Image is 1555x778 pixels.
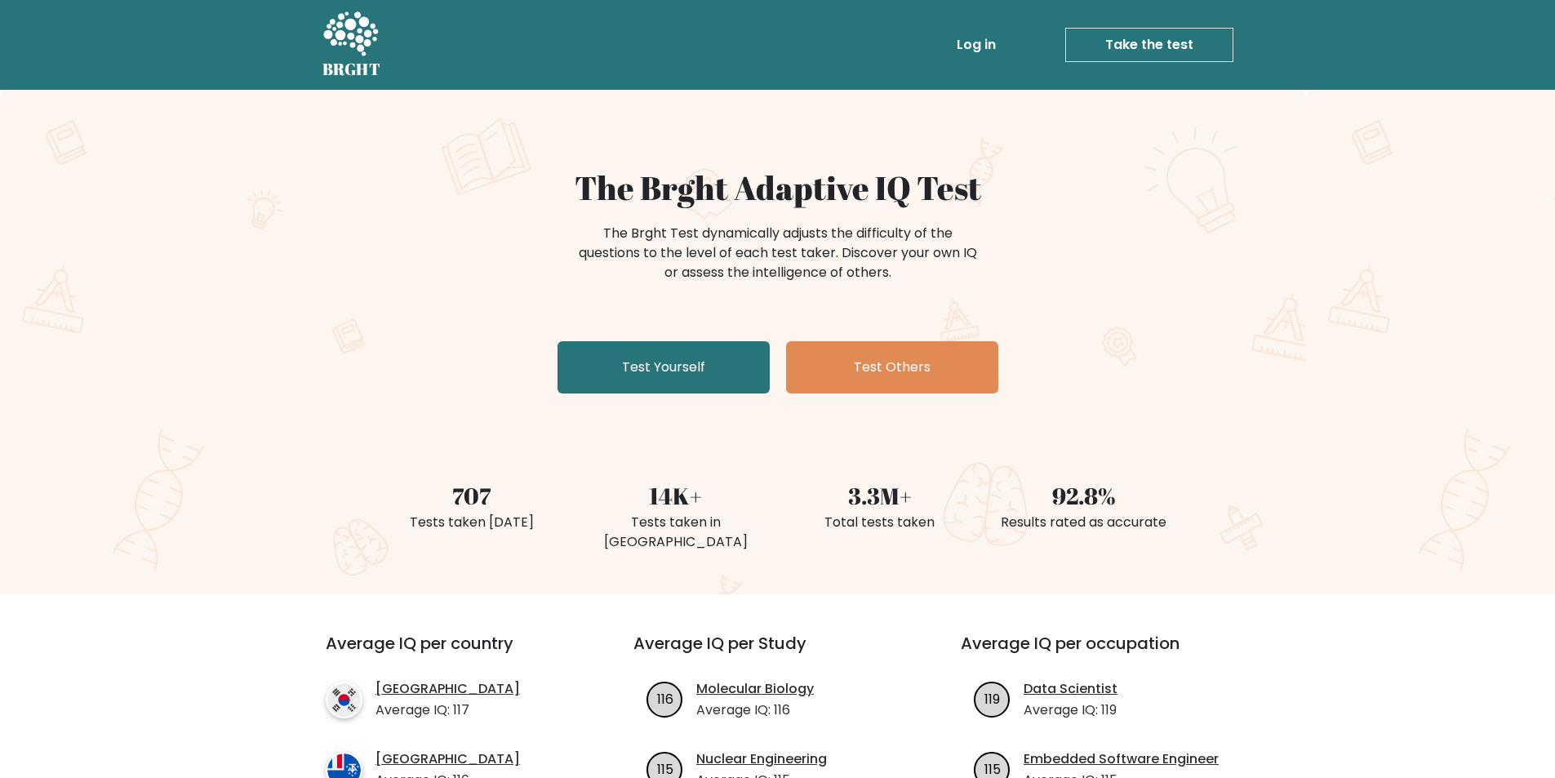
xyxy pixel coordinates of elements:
[984,759,1001,778] text: 115
[1065,28,1233,62] a: Take the test
[696,749,827,769] a: Nuclear Engineering
[1024,700,1117,720] p: Average IQ: 119
[380,478,564,513] div: 707
[786,341,998,393] a: Test Others
[584,478,768,513] div: 14K+
[961,634,1249,673] h3: Average IQ per occupation
[657,759,673,778] text: 115
[992,513,1176,532] div: Results rated as accurate
[322,7,381,83] a: BRGHT
[375,700,520,720] p: Average IQ: 117
[322,60,381,79] h5: BRGHT
[633,634,922,673] h3: Average IQ per Study
[375,749,520,769] a: [GEOGRAPHIC_DATA]
[657,689,673,708] text: 116
[375,679,520,699] a: [GEOGRAPHIC_DATA]
[950,29,1002,61] a: Log in
[788,513,972,532] div: Total tests taken
[1024,679,1117,699] a: Data Scientist
[380,513,564,532] div: Tests taken [DATE]
[788,478,972,513] div: 3.3M+
[326,634,575,673] h3: Average IQ per country
[1024,749,1219,769] a: Embedded Software Engineer
[380,168,1176,207] h1: The Brght Adaptive IQ Test
[326,682,362,718] img: country
[574,224,982,282] div: The Brght Test dynamically adjusts the difficulty of the questions to the level of each test take...
[558,341,770,393] a: Test Yourself
[984,689,1000,708] text: 119
[992,478,1176,513] div: 92.8%
[584,513,768,552] div: Tests taken in [GEOGRAPHIC_DATA]
[696,700,814,720] p: Average IQ: 116
[696,679,814,699] a: Molecular Biology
